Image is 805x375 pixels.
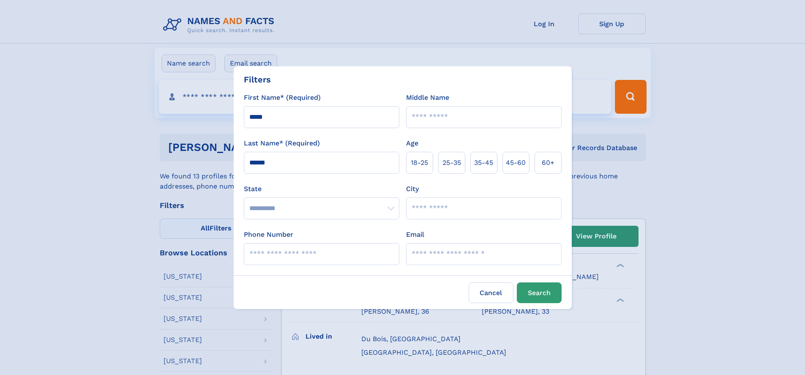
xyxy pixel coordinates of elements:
label: Email [406,230,424,240]
label: Phone Number [244,230,293,240]
span: 25‑35 [442,158,461,168]
label: Cancel [469,282,513,303]
span: 45‑60 [506,158,526,168]
label: Last Name* (Required) [244,138,320,148]
button: Search [517,282,562,303]
label: State [244,184,399,194]
label: City [406,184,419,194]
label: Age [406,138,418,148]
label: First Name* (Required) [244,93,321,103]
div: Filters [244,73,271,86]
span: 35‑45 [474,158,493,168]
span: 18‑25 [411,158,428,168]
span: 60+ [542,158,554,168]
label: Middle Name [406,93,449,103]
